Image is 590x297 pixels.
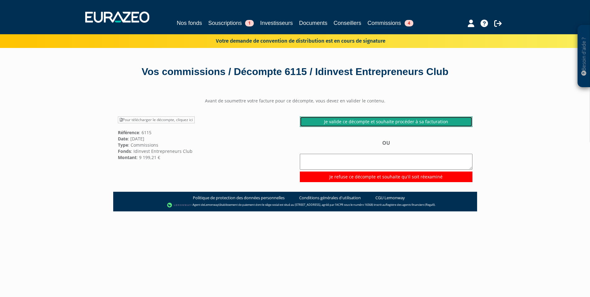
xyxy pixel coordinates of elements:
p: Votre demande de convention de distribution est en cours de signature [198,36,385,45]
strong: Fonds [118,148,131,154]
a: Registre des agents financiers (Regafi) [386,203,435,207]
a: Conditions générales d'utilisation [299,195,361,201]
a: Nos fonds [177,19,202,27]
a: CGU Lemonway [375,195,405,201]
a: Politique de protection des données personnelles [193,195,285,201]
a: Je valide ce décompte et souhaite procéder à sa facturation [300,116,472,127]
span: 1 [245,20,254,26]
strong: Référence [118,130,139,135]
div: OU [300,139,472,182]
a: Lemonway [204,203,219,207]
a: Commissions4 [368,19,413,28]
img: 1732889491-logotype_eurazeo_blanc_rvb.png [85,12,149,23]
div: Vos commissions / Décompte 6115 / Idinvest Entrepreneurs Club [118,65,472,79]
img: logo-lemonway.png [167,202,191,208]
strong: Type [118,142,128,148]
div: : 6115 : [DATE] : Commissions : Idinvest Entrepreneurs Club : 9 199,21 € [113,116,295,161]
strong: Montant [118,154,137,160]
strong: Date [118,136,128,142]
a: Conseillers [334,19,361,27]
span: 4 [405,20,413,26]
a: Pour télécharger le décompte, cliquez ici [118,116,195,123]
a: Documents [299,19,328,27]
a: Souscriptions1 [208,19,254,27]
center: Avant de soumettre votre facture pour ce décompte, vous devez en valider le contenu. [113,98,477,104]
p: Besoin d'aide ? [580,28,588,84]
a: Investisseurs [260,19,293,27]
input: Je refuse ce décompte et souhaite qu'il soit réexaminé [300,172,472,182]
div: - Agent de (établissement de paiement dont le siège social est situé au [STREET_ADDRESS], agréé p... [119,202,471,208]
